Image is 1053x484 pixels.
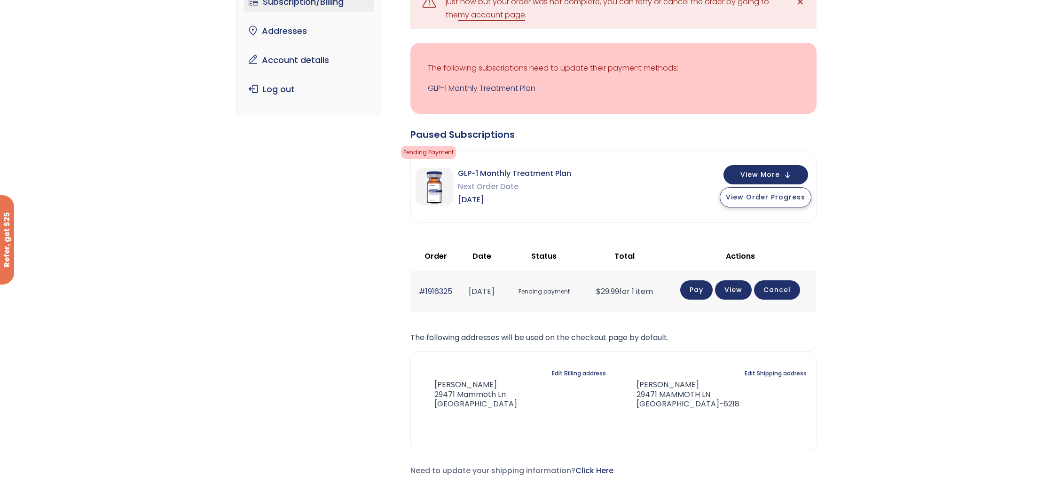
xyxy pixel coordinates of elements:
[469,286,495,297] time: [DATE]
[410,331,817,344] p: The following addresses will be used on the checkout page by default.
[531,251,557,262] span: Status
[726,251,755,262] span: Actions
[420,380,517,409] address: [PERSON_NAME] 29471 Mammoth Ln [GEOGRAPHIC_DATA]
[552,367,606,380] a: Edit Billing address
[410,128,817,141] div: Paused Subscriptions
[720,187,811,207] button: View Order Progress
[244,21,374,41] a: Addresses
[596,286,601,297] span: $
[428,82,799,95] a: GLP-1 Monthly Treatment Plan
[754,280,800,300] a: Cancel
[740,172,780,178] span: View More
[419,286,452,297] a: #1916325
[244,79,374,99] a: Log out
[244,50,374,70] a: Account details
[401,146,456,159] span: Pending Payment
[621,380,739,409] address: [PERSON_NAME] 29471 MAMMOTH LN [GEOGRAPHIC_DATA]-6218
[575,465,613,476] a: Click Here
[458,193,571,206] span: [DATE]
[715,280,752,300] a: View
[410,465,613,476] span: Need to update your shipping information?
[596,286,619,297] span: 29.99
[458,167,571,180] span: GLP-1 Monthly Treatment Plan
[428,62,799,75] p: The following subscriptions need to update their payment methods:
[726,192,805,202] span: View Order Progress
[416,168,453,206] img: GLP-1 Monthly Treatment Plan
[614,251,635,262] span: Total
[680,280,713,300] a: Pay
[507,283,581,301] span: Pending payment
[458,180,571,193] span: Next Order Date
[458,9,525,21] a: my account page
[723,165,808,184] button: View More
[585,271,664,312] td: for 1 item
[472,251,491,262] span: Date
[424,251,447,262] span: Order
[745,367,807,380] a: Edit Shipping address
